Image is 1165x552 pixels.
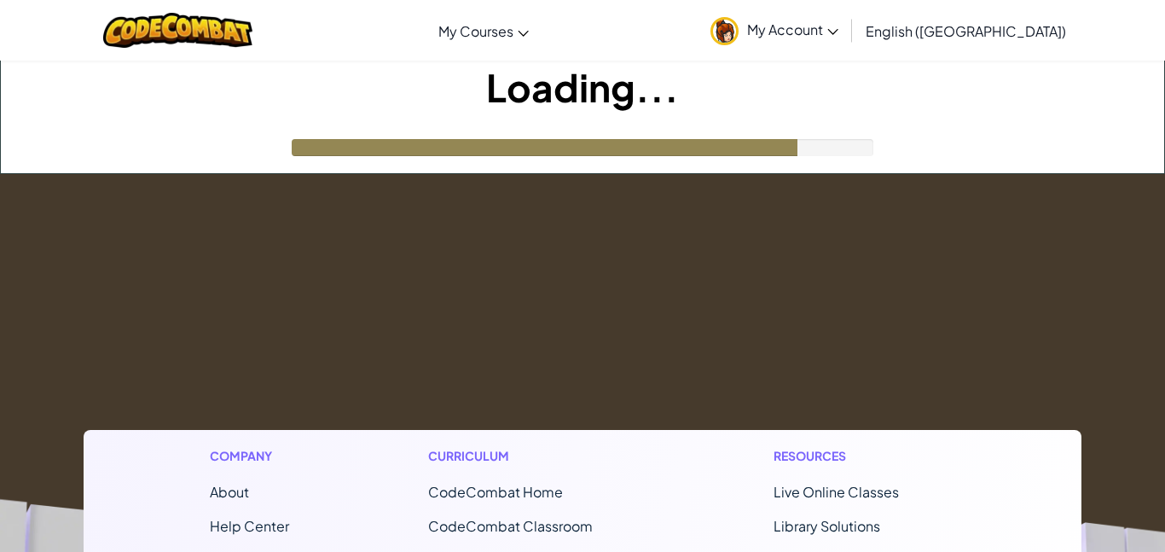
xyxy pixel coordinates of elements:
[866,22,1066,40] span: English ([GEOGRAPHIC_DATA])
[774,483,899,501] a: Live Online Classes
[103,13,252,48] img: CodeCombat logo
[428,517,593,535] a: CodeCombat Classroom
[210,483,249,501] a: About
[210,447,289,465] h1: Company
[774,447,955,465] h1: Resources
[428,447,635,465] h1: Curriculum
[710,17,739,45] img: avatar
[857,8,1075,54] a: English ([GEOGRAPHIC_DATA])
[774,517,880,535] a: Library Solutions
[428,483,563,501] span: CodeCombat Home
[702,3,847,57] a: My Account
[438,22,513,40] span: My Courses
[1,61,1164,113] h1: Loading...
[747,20,838,38] span: My Account
[430,8,537,54] a: My Courses
[210,517,289,535] a: Help Center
